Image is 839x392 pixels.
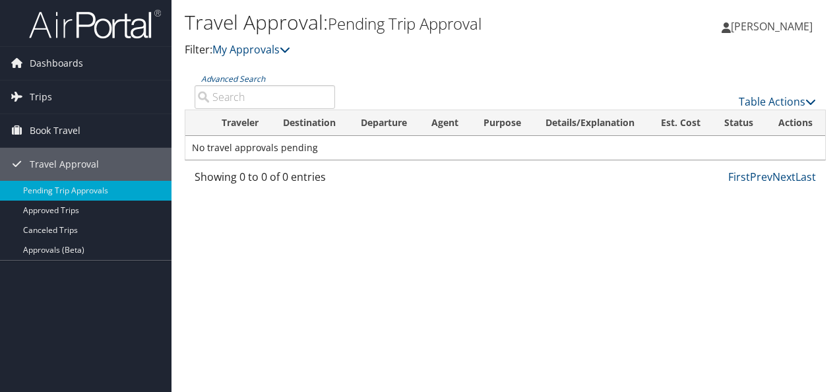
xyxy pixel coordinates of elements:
[271,110,349,136] th: Destination: activate to sort column ascending
[472,110,534,136] th: Purpose
[29,9,161,40] img: airportal-logo.png
[195,169,335,191] div: Showing 0 to 0 of 0 entries
[185,42,612,59] p: Filter:
[328,13,482,34] small: Pending Trip Approval
[419,110,471,136] th: Agent
[712,110,766,136] th: Status: activate to sort column ascending
[728,170,750,184] a: First
[201,73,265,84] a: Advanced Search
[766,110,825,136] th: Actions
[750,170,772,184] a: Prev
[30,114,80,147] span: Book Travel
[772,170,795,184] a: Next
[30,148,99,181] span: Travel Approval
[795,170,816,184] a: Last
[30,47,83,80] span: Dashboards
[731,19,813,34] span: [PERSON_NAME]
[30,81,52,114] span: Trips
[648,110,713,136] th: Est. Cost: activate to sort column ascending
[195,85,335,109] input: Advanced Search
[210,110,271,136] th: Traveler: activate to sort column ascending
[349,110,420,136] th: Departure: activate to sort column ascending
[739,94,816,109] a: Table Actions
[534,110,648,136] th: Details/Explanation
[212,42,290,57] a: My Approvals
[185,9,612,36] h1: Travel Approval:
[185,136,825,160] td: No travel approvals pending
[722,7,826,46] a: [PERSON_NAME]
